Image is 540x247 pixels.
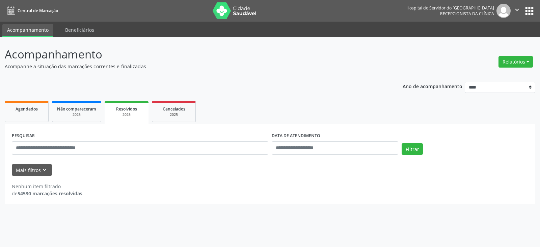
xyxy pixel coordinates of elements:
span: Não compareceram [57,106,96,112]
img: img [496,4,511,18]
i: keyboard_arrow_down [41,166,48,174]
span: Recepcionista da clínica [440,11,494,17]
button: Relatórios [498,56,533,68]
label: DATA DE ATENDIMENTO [272,131,320,141]
a: Central de Marcação [5,5,58,16]
a: Acompanhamento [2,24,53,37]
button:  [511,4,523,18]
strong: 54530 marcações resolvidas [18,190,82,197]
div: 2025 [57,112,96,117]
p: Acompanhe a situação das marcações correntes e finalizadas [5,63,376,70]
div: Nenhum item filtrado [12,183,82,190]
p: Ano de acompanhamento [403,82,462,90]
p: Acompanhamento [5,46,376,63]
button: Filtrar [402,143,423,155]
div: 2025 [157,112,191,117]
div: Hospital do Servidor do [GEOGRAPHIC_DATA] [406,5,494,11]
button: apps [523,5,535,17]
span: Cancelados [163,106,185,112]
div: 2025 [109,112,144,117]
span: Agendados [16,106,38,112]
button: Mais filtroskeyboard_arrow_down [12,164,52,176]
a: Beneficiários [60,24,99,36]
span: Central de Marcação [18,8,58,14]
span: Resolvidos [116,106,137,112]
i:  [513,6,521,14]
label: PESQUISAR [12,131,35,141]
div: de [12,190,82,197]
